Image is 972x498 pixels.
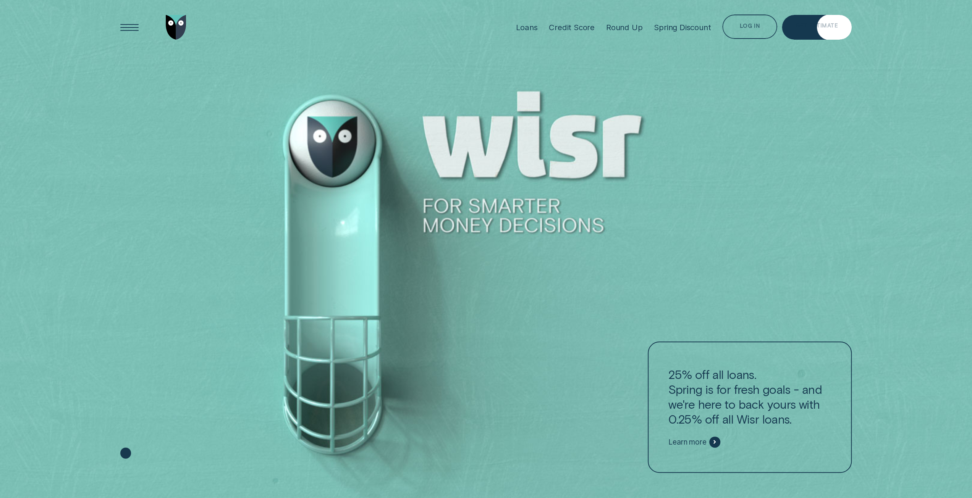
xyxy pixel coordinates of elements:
div: Loans [516,23,537,32]
img: Wisr [166,15,186,40]
button: Log in [722,15,777,39]
div: Credit Score [549,23,595,32]
div: Round Up [606,23,642,32]
a: 25% off all loans.Spring is for fresh goals - and we're here to back yours with 0.25% off all Wis... [648,342,852,472]
span: Learn more [668,437,706,446]
a: Get Estimate [782,15,852,40]
div: Get Estimate [796,23,838,28]
p: 25% off all loans. Spring is for fresh goals - and we're here to back yours with 0.25% off all Wi... [668,367,831,426]
button: Open Menu [117,15,142,40]
div: Spring Discount [654,23,711,32]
